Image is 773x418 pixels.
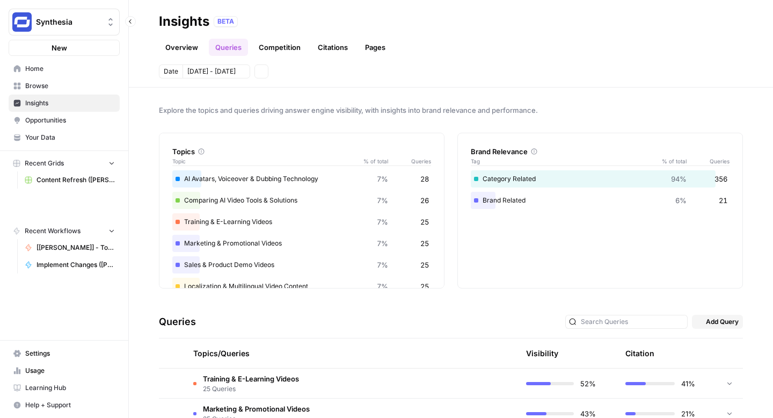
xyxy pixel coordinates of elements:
span: Home [25,64,115,74]
a: Citations [311,39,354,56]
span: Explore the topics and queries driving answer engine visibility, with insights into brand relevan... [159,105,743,116]
button: Workspace: Synthesia [9,9,120,35]
a: Home [9,60,120,77]
div: Visibility [526,348,558,359]
span: 25 [420,260,429,270]
span: 7% [377,174,388,184]
button: Recent Grids [9,155,120,171]
span: 7% [377,238,388,249]
div: Citation [625,338,654,368]
img: Synthesia Logo [12,12,32,32]
span: Marketing & Promotional Videos [203,403,310,414]
span: 7% [377,217,388,227]
span: % of total [654,157,687,165]
a: Content Refresh ([PERSON_NAME]'s edit) [20,171,120,189]
div: Comparing AI Video Tools & Solutions [172,192,431,209]
a: Opportunities [9,112,120,129]
div: BETA [214,16,238,27]
button: Add Query [692,315,743,329]
span: 26 [420,195,429,206]
span: New [52,42,67,53]
div: Brand Relevance [471,146,730,157]
span: Insights [25,98,115,108]
span: [[PERSON_NAME]] - Tools & Features Pages Refreshe - [MAIN WORKFLOW] [37,243,115,253]
a: Competition [252,39,307,56]
span: Tag [471,157,654,165]
a: [[PERSON_NAME]] - Tools & Features Pages Refreshe - [MAIN WORKFLOW] [20,239,120,256]
span: Date [164,67,178,76]
button: New [9,40,120,56]
a: Overview [159,39,205,56]
div: Category Related [471,170,730,188]
span: 6% [675,195,687,206]
span: Implement Changes ([PERSON_NAME]'s edit) [37,260,115,270]
span: Recent Grids [25,158,64,168]
span: Queries [388,157,431,165]
span: Settings [25,349,115,358]
span: Usage [25,366,115,376]
div: Marketing & Promotional Videos [172,235,431,252]
span: Topic [172,157,356,165]
span: Synthesia [36,17,101,27]
span: Recent Workflows [25,226,81,236]
button: [DATE] - [DATE] [183,64,250,78]
span: Add Query [706,317,739,327]
span: 94% [671,174,687,184]
div: Sales & Product Demo Videos [172,256,431,273]
div: Insights [159,13,209,30]
a: Queries [209,39,248,56]
span: 28 [420,174,429,184]
span: Learning Hub [25,383,115,393]
h3: Queries [159,314,196,329]
span: 7% [377,195,388,206]
span: 52% [580,378,596,389]
span: 7% [377,260,388,270]
div: AI Avatars, Voiceover & Dubbing Technology [172,170,431,188]
a: Browse [9,77,120,95]
a: Settings [9,345,120,362]
a: Insights [9,95,120,112]
span: 21 [719,195,727,206]
span: 25 Queries [203,384,299,394]
div: Topics [172,146,431,157]
input: Search Queries [581,316,684,327]
div: Localization & Multilingual Video Content [172,278,431,295]
span: % of total [356,157,388,165]
span: 7% [377,281,388,292]
span: 41% [681,378,695,389]
span: Browse [25,81,115,91]
a: Implement Changes ([PERSON_NAME]'s edit) [20,256,120,273]
a: Learning Hub [9,379,120,397]
div: Training & E-Learning Videos [172,213,431,230]
a: Your Data [9,129,120,146]
span: 25 [420,217,429,227]
span: 356 [714,174,727,184]
span: Help + Support [25,400,115,410]
span: Your Data [25,133,115,142]
span: Training & E-Learning Videos [203,373,299,384]
span: Content Refresh ([PERSON_NAME]'s edit) [37,175,115,185]
span: Queries [687,157,730,165]
span: Opportunities [25,116,115,125]
button: Help + Support [9,397,120,414]
a: Usage [9,362,120,379]
a: Pages [359,39,392,56]
span: [DATE] - [DATE] [187,67,236,76]
div: Topics/Queries [193,338,407,368]
span: 25 [420,281,429,292]
button: Recent Workflows [9,223,120,239]
div: Brand Related [471,192,730,209]
span: 25 [420,238,429,249]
